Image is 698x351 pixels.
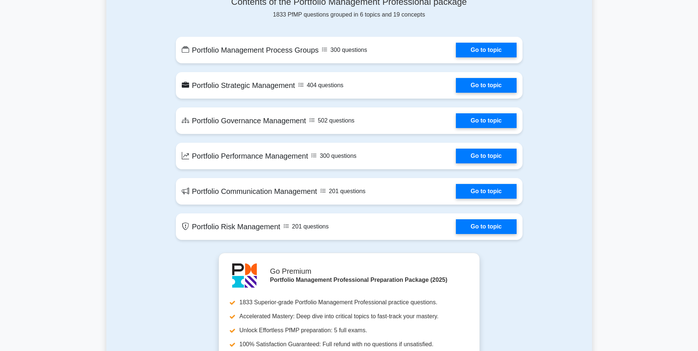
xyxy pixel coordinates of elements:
[456,113,516,128] a: Go to topic
[456,219,516,234] a: Go to topic
[456,78,516,93] a: Go to topic
[456,184,516,199] a: Go to topic
[456,43,516,57] a: Go to topic
[456,149,516,163] a: Go to topic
